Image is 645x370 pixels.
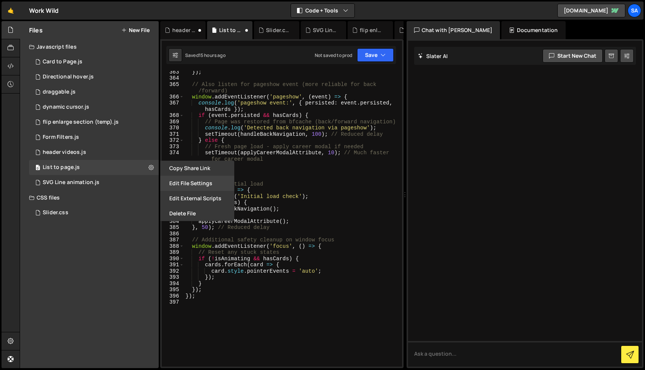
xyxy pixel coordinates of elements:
[162,287,184,293] div: 395
[160,191,234,206] button: Edit External Scripts
[162,144,184,150] div: 373
[29,100,159,115] div: 16508/45376.js
[162,268,184,275] div: 392
[29,130,159,145] div: 16508/44799.js
[162,150,184,162] div: 374
[160,161,234,176] button: Copy share link
[162,94,184,100] div: 366
[43,89,76,95] div: draggable.js
[162,131,184,138] div: 371
[501,21,565,39] div: Documentation
[162,100,184,112] div: 367
[2,2,20,20] a: 🤙
[43,164,80,171] div: List to page.js
[266,26,290,34] div: Slider.css
[160,176,234,191] button: Edit File Settings
[162,125,184,131] div: 370
[29,69,159,84] div: 16508/45374.js
[121,27,150,33] button: New File
[162,256,184,262] div: 390
[219,26,243,34] div: List to page.js
[162,81,184,94] div: 365
[162,218,184,225] div: 384
[162,112,184,119] div: 368
[291,4,354,17] button: Code + Tools
[43,209,68,216] div: Slider.css
[29,175,159,190] div: 16508/45807.js
[29,6,59,15] div: Work Wild
[628,4,641,17] a: Sa
[43,74,94,80] div: Directional hover.js
[162,137,184,144] div: 372
[43,58,82,65] div: Card to Page.js
[43,134,79,141] div: Form Filters.js
[162,274,184,281] div: 393
[162,224,184,231] div: 385
[315,52,353,58] div: Not saved to prod
[162,281,184,287] div: 394
[29,160,159,175] div: List to page.js
[43,104,89,111] div: dynamic cursor.js
[199,52,226,58] div: 15 hours ago
[543,49,603,63] button: Start new chat
[29,145,159,160] div: header videos.js
[43,149,86,156] div: header videos.js
[162,262,184,268] div: 391
[36,165,40,171] span: 0
[162,293,184,299] div: 396
[162,299,184,306] div: 397
[29,115,159,130] div: flip enlarge section (temp).js
[557,4,625,17] a: [DOMAIN_NAME]
[20,39,159,54] div: Javascript files
[418,52,448,60] h2: Slater AI
[29,26,43,34] h2: Files
[29,205,159,220] div: 16508/46211.css
[172,26,196,34] div: header videos.js
[29,84,159,100] div: 16508/45375.js
[313,26,337,34] div: SVG Line animation.js
[162,231,184,237] div: 386
[407,21,500,39] div: Chat with [PERSON_NAME]
[43,119,119,126] div: flip enlarge section (temp).js
[162,75,184,81] div: 364
[160,206,234,221] button: Delete File
[29,54,159,69] div: 16508/45377.js
[162,237,184,243] div: 387
[360,26,384,34] div: flip enlarge section (temp).js
[162,119,184,125] div: 369
[185,52,226,58] div: Saved
[43,179,99,186] div: SVG Line animation.js
[357,48,394,62] button: Save
[20,190,159,205] div: CSS files
[162,243,184,250] div: 388
[162,249,184,256] div: 389
[162,69,184,75] div: 363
